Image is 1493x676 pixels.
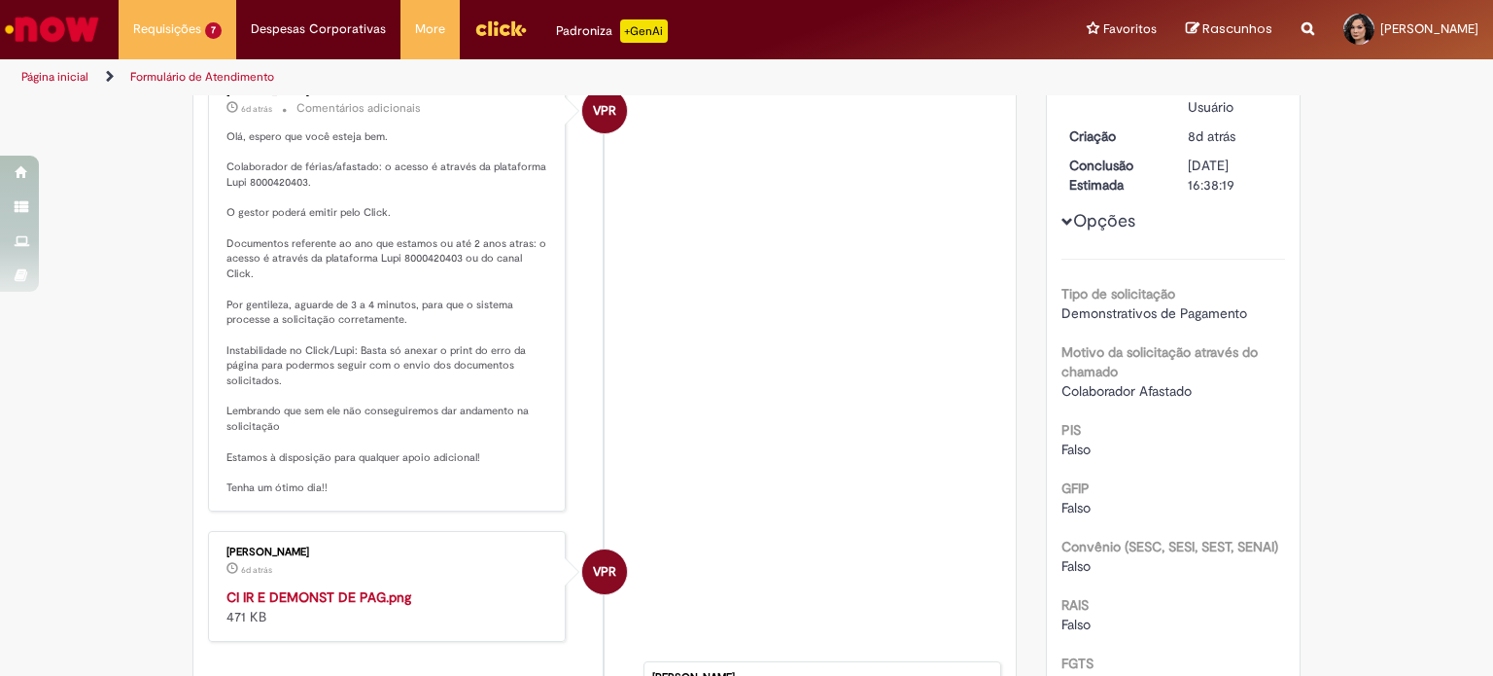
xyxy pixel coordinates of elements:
span: Colaborador Afastado [1061,382,1192,400]
a: Página inicial [21,69,88,85]
b: GFIP [1061,480,1090,497]
b: PIS [1061,421,1081,439]
div: Vanessa Paiva Ribeiro [582,89,627,133]
span: Requisições [133,19,201,39]
img: click_logo_yellow_360x200.png [474,14,527,43]
span: More [415,19,445,39]
span: Demonstrativos de Pagamento [1061,304,1247,322]
span: Rascunhos [1202,19,1272,38]
b: Tipo de solicitação [1061,285,1175,302]
div: 471 KB [226,587,550,626]
a: Formulário de Atendimento [130,69,274,85]
small: Comentários adicionais [296,100,421,117]
div: 24/09/2025 10:38:14 [1188,126,1278,146]
ul: Trilhas de página [15,59,981,95]
span: VPR [593,88,616,134]
time: 24/09/2025 10:38:14 [1188,127,1235,145]
div: [DATE] 16:38:19 [1188,156,1278,195]
b: FGTS [1061,655,1094,672]
span: Falso [1061,499,1091,516]
time: 25/09/2025 12:05:40 [241,103,272,115]
div: Vanessa Paiva Ribeiro [582,550,627,594]
img: ServiceNow [2,10,102,49]
div: Pendente Usuário [1188,78,1278,117]
span: [PERSON_NAME] [1380,20,1478,37]
span: 6d atrás [241,103,272,115]
span: VPR [593,549,616,595]
b: RAIS [1061,596,1089,614]
dt: Criação [1055,126,1174,146]
p: Olá, espero que você esteja bem. Colaborador de férias/afastado: o acesso é através da plataforma... [226,129,550,496]
span: 7 [205,22,222,39]
span: Favoritos [1103,19,1157,39]
span: 6d atrás [241,564,272,576]
span: 8d atrás [1188,127,1235,145]
p: +GenAi [620,19,668,43]
div: Padroniza [556,19,668,43]
span: Falso [1061,441,1091,458]
span: Falso [1061,557,1091,575]
span: Falso [1061,616,1091,633]
b: Convênio (SESC, SESI, SEST, SENAI) [1061,538,1278,555]
time: 25/09/2025 12:03:38 [241,564,272,576]
a: CI IR E DEMONST DE PAG.png [226,588,411,606]
div: [PERSON_NAME] [226,547,550,558]
span: Despesas Corporativas [251,19,386,39]
dt: Conclusão Estimada [1055,156,1174,195]
a: Rascunhos [1186,20,1272,39]
b: Motivo da solicitação através do chamado [1061,343,1258,380]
